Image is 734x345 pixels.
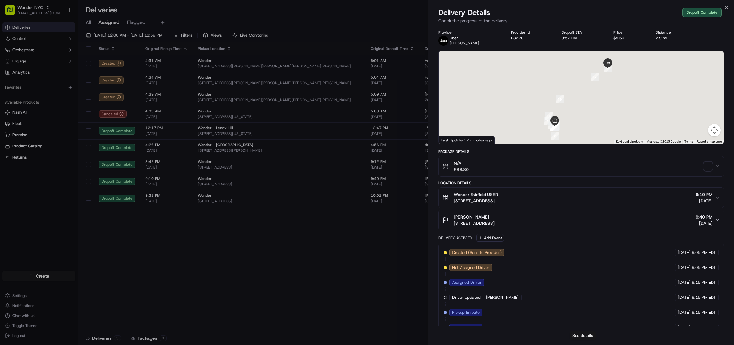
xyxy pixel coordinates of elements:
span: [PERSON_NAME] [486,295,519,300]
div: Package Details [438,149,724,154]
span: Assigned Driver [452,280,482,285]
span: [DATE] [678,325,691,330]
button: See details [570,331,596,340]
div: Distance [656,30,692,35]
span: [DATE] [696,198,712,204]
div: 📗 [6,91,11,96]
span: Wonder Fairfield USER [454,191,498,198]
span: 9:05 PM EDT [692,250,716,255]
div: Delivery Activity [438,235,472,240]
button: [PERSON_NAME][STREET_ADDRESS]9:40 PM[DATE] [439,210,724,230]
span: [PERSON_NAME] [454,214,489,220]
span: 9:15 PM EDT [692,310,716,315]
a: Powered byPylon [44,106,76,111]
span: 9:10 PM [696,191,712,198]
a: Report a map error [697,140,722,143]
span: [DATE] [678,265,691,270]
span: Pylon [62,106,76,111]
div: 2 [551,132,559,140]
div: 💻 [53,91,58,96]
div: 1 [544,117,552,125]
div: $5.60 [613,36,646,41]
div: Start new chat [21,60,102,66]
img: 1736555255976-a54dd68f-1ca7-489b-9aae-adbdc363a1c4 [6,60,17,71]
div: 17 [591,73,599,81]
img: Nash [6,7,19,19]
span: Not Assigned Driver [452,265,489,270]
span: Delivery Details [438,7,490,17]
div: Location Details [438,180,724,185]
span: 9:15 PM EDT [692,280,716,285]
p: Welcome 👋 [6,25,114,35]
span: N/A [454,160,469,166]
div: 5 [548,121,557,129]
span: Map data ©2025 Google [647,140,681,143]
span: 9:05 PM EDT [692,265,716,270]
span: [DATE] [678,280,691,285]
div: 14 [551,123,559,131]
a: 💻API Documentation [50,88,103,100]
button: D822C [511,36,523,41]
div: 9:57 PM [562,36,603,41]
span: Created (Sent To Provider) [452,250,502,255]
img: uber-new-logo.jpeg [438,36,448,46]
span: [DATE] [678,295,691,300]
button: Start new chat [106,62,114,69]
button: Add Event [476,234,504,242]
span: API Documentation [59,91,100,97]
span: $88.80 [454,166,469,173]
div: Provider [438,30,501,35]
a: 📗Knowledge Base [4,88,50,100]
button: Map camera controls [708,124,721,136]
span: [DATE] [678,250,691,255]
span: Knowledge Base [12,91,48,97]
div: Provider Id [511,30,552,35]
div: Price [613,30,646,35]
p: Uber [450,36,479,41]
button: Keyboard shortcuts [616,140,643,144]
p: Check the progress of the delivery [438,17,724,24]
span: 9:18 PM EDT [692,325,716,330]
div: We're available if you need us! [21,66,79,71]
span: [DATE] [678,310,691,315]
div: Dropoff ETA [562,30,603,35]
div: Last Updated: 7 minutes ago [439,136,495,144]
button: Wonder Fairfield USER[STREET_ADDRESS]9:10 PM[DATE] [439,188,724,208]
span: [PERSON_NAME] [450,41,479,46]
span: [STREET_ADDRESS] [454,198,498,204]
span: [DATE] [696,220,712,226]
span: Pickup Enroute [452,310,480,315]
span: 9:15 PM EDT [692,295,716,300]
a: Terms (opens in new tab) [684,140,693,143]
input: Got a question? Start typing here... [16,41,112,47]
div: 16 [556,95,564,103]
img: Google [440,136,461,144]
span: 9:40 PM [696,214,712,220]
span: Pickup Arrived [452,325,480,330]
div: 15 [545,112,553,120]
a: Open this area in Google Maps (opens a new window) [440,136,461,144]
div: 2.9 mi [656,36,692,41]
span: Driver Updated [452,295,481,300]
button: N/A$88.80 [439,156,724,176]
span: [STREET_ADDRESS] [454,220,495,226]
